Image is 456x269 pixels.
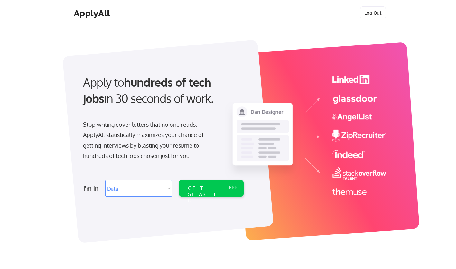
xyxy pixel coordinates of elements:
[360,6,386,19] button: Log Out
[83,75,214,105] strong: hundreds of tech jobs
[83,119,215,161] div: Stop writing cover letters that no one reads. ApplyAll statistically maximizes your chance of get...
[74,8,112,19] div: ApplyAll
[83,183,101,194] div: I'm in
[83,74,241,107] div: Apply to in 30 seconds of work.
[188,185,222,204] div: GET STARTED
